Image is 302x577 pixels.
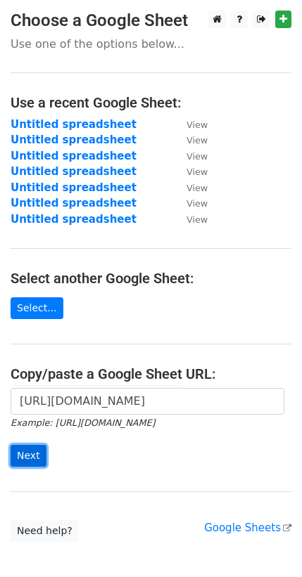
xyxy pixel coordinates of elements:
[187,214,208,225] small: View
[187,183,208,193] small: View
[172,213,208,226] a: View
[11,118,137,131] a: Untitled spreadsheet
[187,151,208,162] small: View
[204,521,291,534] a: Google Sheets
[11,94,291,111] h4: Use a recent Google Sheet:
[11,388,284,415] input: Paste your Google Sheet URL here
[11,297,63,319] a: Select...
[11,365,291,382] h4: Copy/paste a Google Sheet URL:
[187,119,208,130] small: View
[11,270,291,287] h4: Select another Google Sheet:
[11,520,79,542] a: Need help?
[172,165,208,178] a: View
[187,167,208,177] small: View
[11,165,137,178] a: Untitled spreadsheet
[187,135,208,145] small: View
[11,417,155,428] small: Example: [URL][DOMAIN_NAME]
[11,150,137,162] a: Untitled spreadsheet
[172,118,208,131] a: View
[11,134,137,146] a: Untitled spreadsheet
[11,181,137,194] a: Untitled spreadsheet
[172,181,208,194] a: View
[11,11,291,31] h3: Choose a Google Sheet
[11,197,137,209] a: Untitled spreadsheet
[187,198,208,209] small: View
[11,445,46,467] input: Next
[232,510,302,577] iframe: Chat Widget
[172,134,208,146] a: View
[11,213,137,226] a: Untitled spreadsheet
[172,197,208,209] a: View
[172,150,208,162] a: View
[11,37,291,51] p: Use one of the options below...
